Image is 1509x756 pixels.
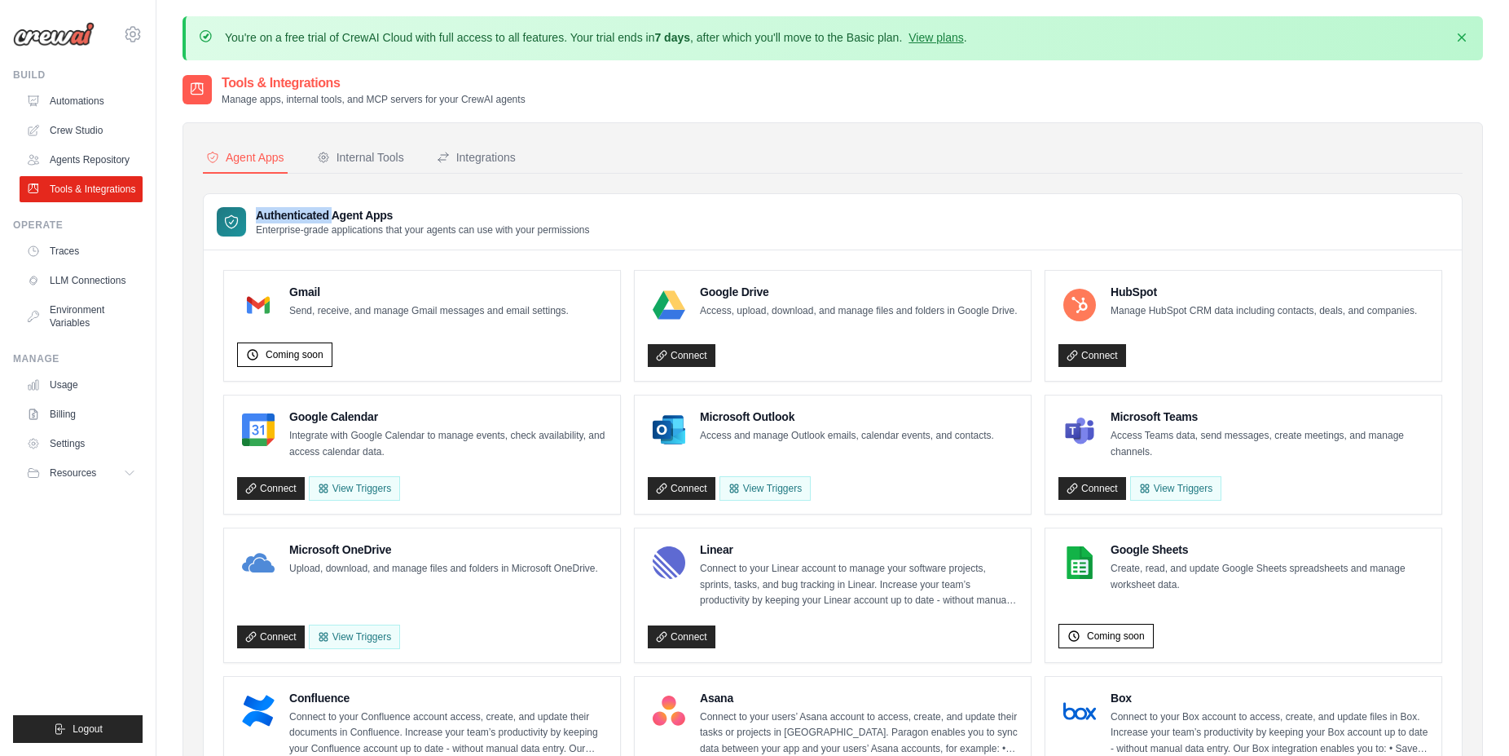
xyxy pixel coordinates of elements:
[1111,284,1417,300] h4: HubSpot
[908,31,963,44] a: View plans
[1058,344,1126,367] a: Connect
[242,546,275,579] img: Microsoft OneDrive Logo
[309,625,400,649] : View Triggers
[222,93,526,106] p: Manage apps, internal tools, and MCP servers for your CrewAI agents
[1111,542,1428,558] h4: Google Sheets
[20,147,143,173] a: Agents Repository
[225,29,967,46] p: You're on a free trial of CrewAI Cloud with full access to all features. Your trial ends in , aft...
[1111,303,1417,320] p: Manage HubSpot CRM data including contacts, deals, and companies.
[1130,476,1221,501] : View Triggers
[289,303,569,320] p: Send, receive, and manage Gmail messages and email settings.
[653,289,685,321] img: Google Drive Logo
[700,561,1018,609] p: Connect to your Linear account to manage your software projects, sprints, tasks, and bug tracking...
[20,297,143,336] a: Environment Variables
[222,73,526,93] h2: Tools & Integrations
[289,428,607,460] p: Integrate with Google Calendar to manage events, check availability, and access calendar data.
[317,149,404,166] div: Internal Tools
[20,460,143,486] button: Resources
[700,409,994,425] h4: Microsoft Outlook
[653,413,685,446] img: Microsoft Outlook Logo
[289,409,607,425] h4: Google Calendar
[242,413,275,446] img: Google Calendar Logo
[648,344,715,367] a: Connect
[1063,413,1096,446] img: Microsoft Teams Logo
[20,176,143,202] a: Tools & Integrations
[13,219,143,232] div: Operate
[700,284,1018,300] h4: Google Drive
[1058,477,1126,500] a: Connect
[1063,289,1096,321] img: HubSpot Logo
[242,289,275,321] img: Gmail Logo
[700,428,994,444] p: Access and manage Outlook emails, calendar events, and contacts.
[1111,561,1428,593] p: Create, read, and update Google Sheets spreadsheets and manage worksheet data.
[20,238,143,264] a: Traces
[237,626,305,648] a: Connect
[206,149,284,166] div: Agent Apps
[700,542,1018,558] h4: Linear
[653,546,685,579] img: Linear Logo
[654,31,690,44] strong: 7 days
[1087,630,1145,643] span: Coming soon
[20,267,143,294] a: LLM Connections
[309,476,400,501] button: View Triggers
[289,561,598,577] p: Upload, download, and manage files and folders in Microsoft OneDrive.
[1063,546,1096,579] img: Google Sheets Logo
[648,626,715,648] a: Connect
[289,690,607,706] h4: Confluence
[13,22,95,46] img: Logo
[20,401,143,427] a: Billing
[1111,428,1428,460] p: Access Teams data, send messages, create meetings, and manage channels.
[73,723,103,736] span: Logout
[20,88,143,114] a: Automations
[719,476,811,501] : View Triggers
[13,352,143,365] div: Manage
[20,431,143,457] a: Settings
[289,542,598,558] h4: Microsoft OneDrive
[700,303,1018,320] p: Access, upload, download, and manage files and folders in Google Drive.
[203,143,288,174] button: Agent Apps
[256,207,590,223] h3: Authenticated Agent Apps
[20,372,143,398] a: Usage
[437,149,516,166] div: Integrations
[242,695,275,727] img: Confluence Logo
[256,223,590,237] p: Enterprise-grade applications that your agents can use with your permissions
[50,466,96,480] span: Resources
[1063,695,1096,727] img: Box Logo
[314,143,407,174] button: Internal Tools
[700,690,1018,706] h4: Asana
[13,715,143,743] button: Logout
[648,477,715,500] a: Connect
[653,695,685,727] img: Asana Logo
[237,477,305,500] a: Connect
[266,348,323,361] span: Coming soon
[289,284,569,300] h4: Gmail
[433,143,519,174] button: Integrations
[1111,690,1428,706] h4: Box
[20,117,143,144] a: Crew Studio
[13,69,143,82] div: Build
[1111,409,1428,425] h4: Microsoft Teams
